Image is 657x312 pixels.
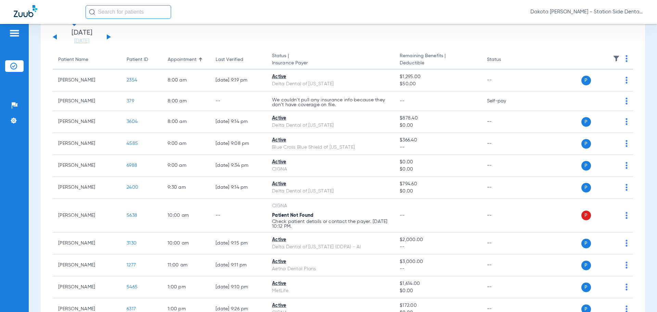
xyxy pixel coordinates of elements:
td: 10:00 AM [162,199,210,233]
td: 10:00 AM [162,233,210,254]
span: P [581,76,591,85]
span: 6988 [127,163,137,168]
td: -- [481,133,528,155]
td: [PERSON_NAME] [53,233,121,254]
input: Search for patients [86,5,171,19]
td: 8:00 AM [162,70,210,91]
img: group-dot-blue.svg [626,162,628,169]
span: Patient Not Found [272,213,313,218]
td: [DATE] 9:10 PM [210,276,267,298]
td: [PERSON_NAME] [53,111,121,133]
td: [PERSON_NAME] [53,177,121,199]
td: -- [481,155,528,177]
td: -- [481,233,528,254]
span: $3,000.00 [400,258,476,265]
img: Search Icon [89,9,95,15]
td: [PERSON_NAME] [53,91,121,111]
img: group-dot-blue.svg [626,212,628,219]
div: Last Verified [216,56,243,63]
td: -- [481,70,528,91]
p: We couldn’t pull any insurance info because they don’t have coverage on file. [272,98,389,107]
div: Active [272,258,389,265]
td: Self-pay [481,91,528,111]
img: group-dot-blue.svg [626,262,628,269]
div: MetLife [272,287,389,295]
img: group-dot-blue.svg [626,184,628,191]
div: Active [272,159,389,166]
div: CIGNA [272,202,389,210]
span: $2,000.00 [400,236,476,244]
img: group-dot-blue.svg [626,55,628,62]
th: Status | [267,50,394,70]
th: Remaining Benefits | [394,50,481,70]
span: Dakota [PERSON_NAME] - Station Side Dental Care [530,9,643,15]
div: Active [272,180,389,188]
div: CIGNA [272,166,389,173]
td: 1:00 PM [162,276,210,298]
div: Active [272,137,389,144]
div: Delta Dental of [US_STATE] [272,188,389,195]
span: P [581,261,591,270]
span: $1,614.00 [400,280,476,287]
div: Active [272,280,389,287]
div: Delta Dental of [US_STATE] (DDPA) - AI [272,244,389,251]
img: hamburger-icon [9,29,20,37]
div: Active [272,236,389,244]
div: Last Verified [216,56,261,63]
span: 1277 [127,263,136,267]
td: [PERSON_NAME] [53,254,121,276]
div: Patient Name [58,56,116,63]
td: [DATE] 9:15 PM [210,233,267,254]
td: [DATE] 9:14 PM [210,111,267,133]
td: -- [481,254,528,276]
td: -- [481,111,528,133]
span: $0.00 [400,287,476,295]
span: $366.40 [400,137,476,144]
td: 9:00 AM [162,133,210,155]
td: 11:00 AM [162,254,210,276]
td: [PERSON_NAME] [53,155,121,177]
td: [PERSON_NAME] [53,276,121,298]
td: [DATE] 9:11 PM [210,254,267,276]
div: Patient Name [58,56,88,63]
td: -- [481,199,528,233]
span: P [581,211,591,220]
td: [DATE] 9:34 PM [210,155,267,177]
div: Active [272,115,389,122]
div: Active [272,302,389,309]
td: 8:00 AM [162,91,210,111]
td: [PERSON_NAME] [53,70,121,91]
span: P [581,139,591,149]
span: 3604 [127,119,138,124]
td: [DATE] 9:19 PM [210,70,267,91]
span: Insurance Payer [272,60,389,67]
td: 9:00 AM [162,155,210,177]
img: group-dot-blue.svg [626,118,628,125]
td: -- [481,177,528,199]
span: $1,295.00 [400,73,476,80]
span: P [581,239,591,248]
img: group-dot-blue.svg [626,140,628,147]
td: [PERSON_NAME] [53,133,121,155]
span: P [581,283,591,292]
p: Check patient details or contact the payer. [DATE] 10:12 PM. [272,219,389,229]
div: Delta Dental of [US_STATE] [272,122,389,129]
span: -- [400,244,476,251]
td: -- [210,199,267,233]
span: -- [400,213,405,218]
span: -- [400,99,405,103]
div: Delta Dental of [US_STATE] [272,80,389,88]
span: 379 [127,99,134,103]
span: 2400 [127,185,138,190]
td: 8:00 AM [162,111,210,133]
td: [DATE] 9:14 PM [210,177,267,199]
span: $172.00 [400,302,476,309]
span: $0.00 [400,166,476,173]
span: 4585 [127,141,138,146]
div: Active [272,73,389,80]
img: group-dot-blue.svg [626,240,628,247]
span: P [581,183,591,192]
span: $50.00 [400,80,476,88]
th: Status [481,50,528,70]
img: group-dot-blue.svg [626,98,628,104]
